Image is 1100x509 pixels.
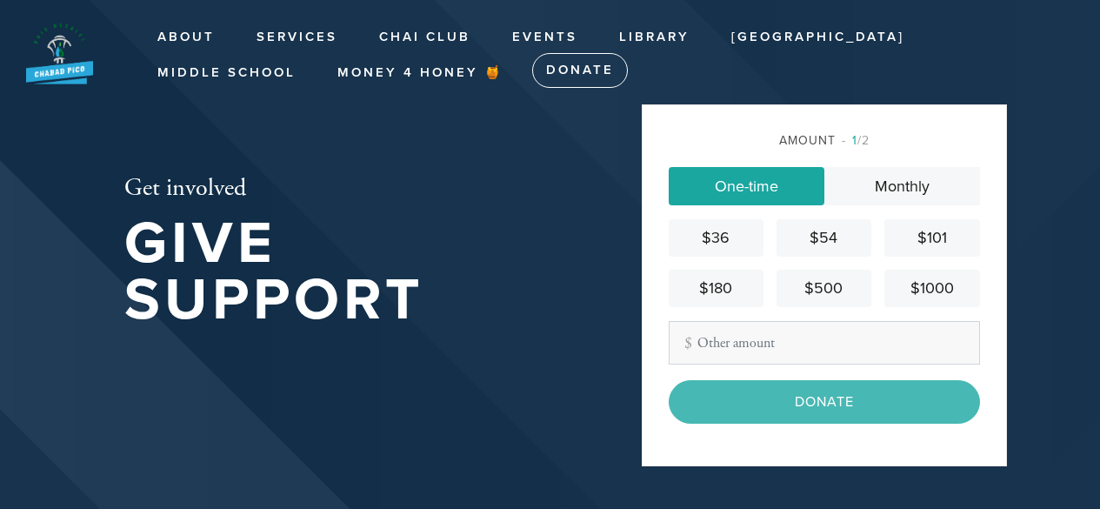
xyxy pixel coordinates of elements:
span: 1 [852,133,857,148]
a: About [144,21,228,54]
a: Services [243,21,350,54]
div: $180 [676,277,757,300]
a: $500 [777,270,871,307]
input: Other amount [669,321,980,365]
a: Donate [532,53,628,88]
a: Library [606,21,703,54]
a: [GEOGRAPHIC_DATA] [718,21,917,54]
h2: Get involved [124,174,585,204]
a: $36 [669,219,763,257]
a: One-time [669,167,824,205]
div: $36 [676,226,757,250]
div: $101 [891,226,972,250]
a: Chai Club [366,21,483,54]
a: $101 [884,219,979,257]
a: $54 [777,219,871,257]
a: Money 4 Honey 🍯 [324,57,517,90]
a: Monthly [824,167,980,205]
a: Events [499,21,590,54]
a: $180 [669,270,763,307]
a: Middle School [144,57,309,90]
img: New%20BB%20Logo_0.png [26,22,93,84]
a: $1000 [884,270,979,307]
div: $54 [783,226,864,250]
span: /2 [842,133,870,148]
div: $1000 [891,277,972,300]
h1: Give Support [124,216,585,328]
div: Amount [669,131,980,150]
div: $500 [783,277,864,300]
